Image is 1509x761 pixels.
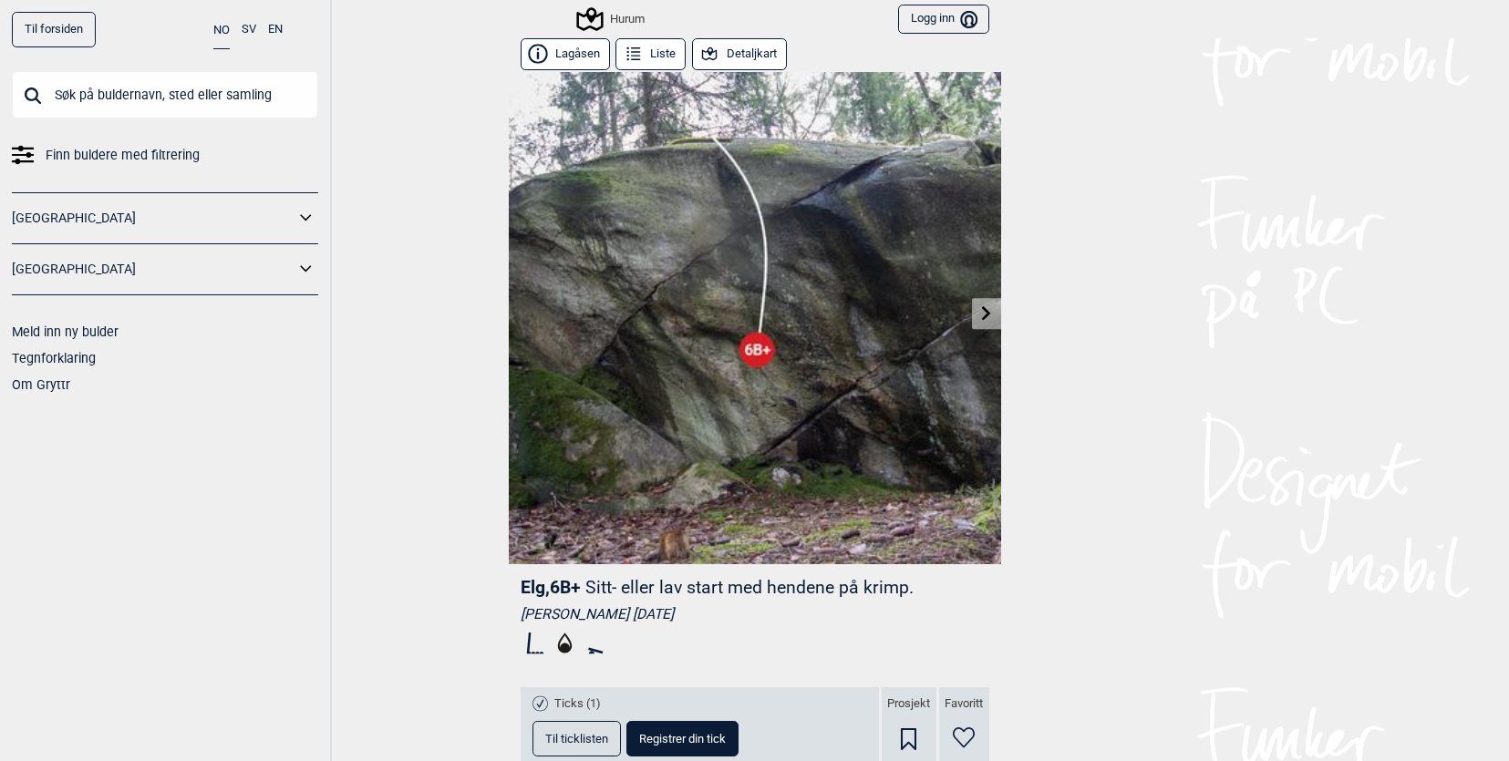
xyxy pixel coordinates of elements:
a: Tegnforklaring [12,351,96,365]
button: NO [213,12,230,49]
button: Logg inn [898,5,988,35]
span: Elg , 6B+ [521,577,581,598]
button: Til ticklisten [532,721,621,756]
span: Ticks (1) [554,696,601,712]
span: Registrer din tick [639,733,726,745]
a: Om Gryttr [12,377,70,392]
span: Finn buldere med filtrering [46,142,200,169]
button: SV [242,12,256,47]
input: Søk på buldernavn, sted eller samling [12,71,318,118]
div: [PERSON_NAME] [DATE] [521,605,989,623]
span: Til ticklisten [545,733,608,745]
button: Detaljkart [692,38,787,70]
button: EN [268,12,283,47]
button: Registrer din tick [626,721,739,756]
button: Liste [615,38,686,70]
button: Lagåsen [521,38,610,70]
div: Hurum [579,8,645,30]
img: Elg 211105 [509,72,1001,564]
a: [GEOGRAPHIC_DATA] [12,256,295,283]
a: Meld inn ny bulder [12,324,119,339]
a: Til forsiden [12,12,96,47]
a: [GEOGRAPHIC_DATA] [12,205,295,231]
p: Sitt- eller lav start med hendene på krimp. [585,577,914,598]
span: Favoritt [945,696,983,712]
a: Finn buldere med filtrering [12,142,318,169]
